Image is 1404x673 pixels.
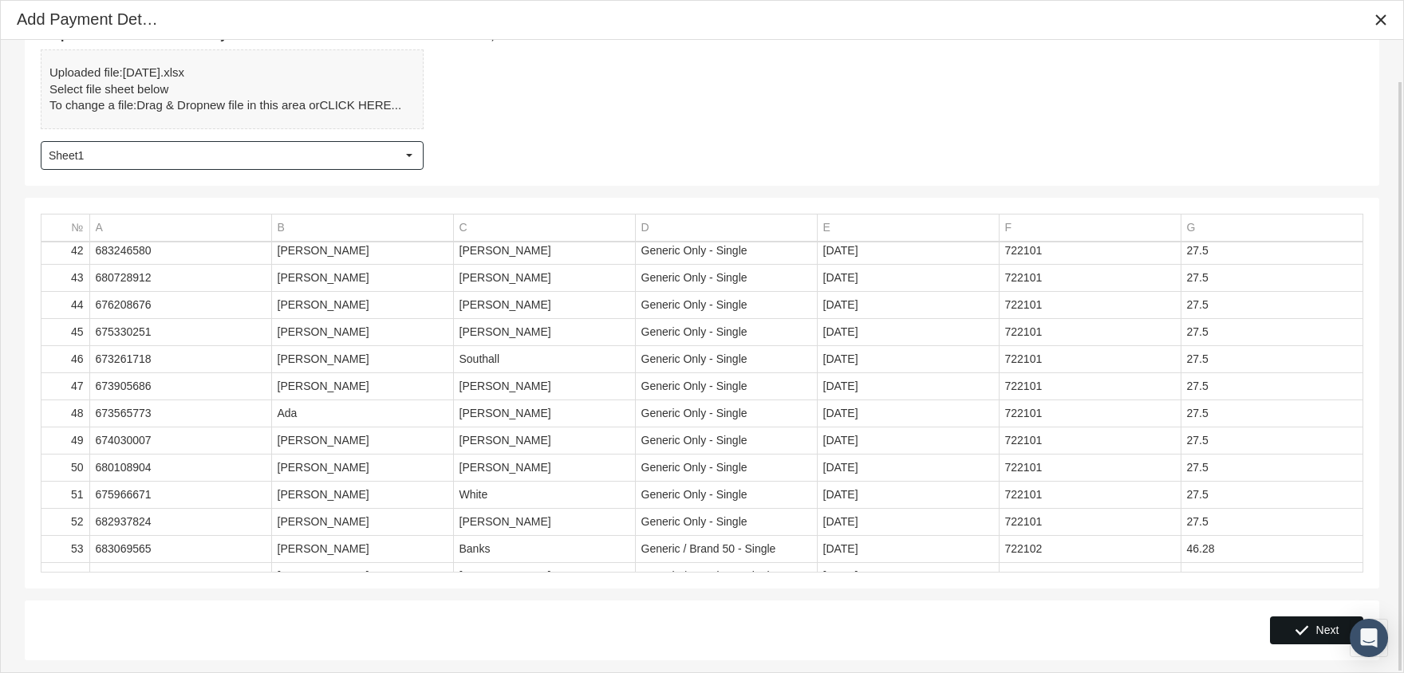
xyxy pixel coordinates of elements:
td: 722101 [999,237,1181,264]
div: E [823,220,830,235]
div: G [1187,220,1196,235]
td: 46.28 [1181,562,1363,589]
td: [DATE] [817,481,999,508]
td: Column № [41,214,89,242]
td: 27.5 [1181,237,1363,264]
td: 27.5 [1181,345,1363,372]
td: [DATE] [817,508,999,535]
div: Close [1367,6,1395,34]
td: [DATE] [817,427,999,454]
td: [PERSON_NAME] [271,427,453,454]
div: Open Intercom Messenger [1350,619,1388,657]
div: C [459,220,467,235]
td: [PERSON_NAME] [271,481,453,508]
div: [DATE].xlsx [49,65,401,81]
td: Generic Only - Single [635,427,817,454]
td: [DATE] [817,264,999,291]
td: Generic Only - Single [635,372,817,399]
td: 722101 [999,291,1181,318]
div: Data grid [41,214,1363,573]
td: 722101 [999,399,1181,427]
td: Generic Only - Single [635,454,817,481]
b: Select file sheet below [49,82,168,96]
td: [DATE] [817,237,999,264]
td: [PERSON_NAME] [453,264,635,291]
td: 673565773 [89,399,271,427]
td: Southall [453,345,635,372]
td: 27.5 [1181,291,1363,318]
td: 51 [41,481,89,508]
td: Ada [271,399,453,427]
td: 722101 [999,264,1181,291]
td: 673261718 [89,345,271,372]
td: 46.28 [1181,535,1363,562]
td: 683246580 [89,237,271,264]
td: 27.5 [1181,318,1363,345]
td: [DATE] [817,372,999,399]
td: [PERSON_NAME] [271,264,453,291]
td: 27.5 [1181,264,1363,291]
td: [PERSON_NAME] [271,291,453,318]
td: [PERSON_NAME] [271,318,453,345]
td: 676208676 [89,291,271,318]
td: [DATE] [817,399,999,427]
td: [DATE] [817,318,999,345]
div: B [278,220,285,235]
td: 27.5 [1181,399,1363,427]
td: 722102 [999,535,1181,562]
td: 674030007 [89,427,271,454]
div: Add Payment Details [17,9,164,30]
td: [PERSON_NAME] [271,237,453,264]
td: 27.5 [1181,508,1363,535]
td: [PERSON_NAME] [271,508,453,535]
td: 675330251 [89,318,271,345]
td: Banks [453,535,635,562]
td: [DATE] [817,454,999,481]
td: 722101 [999,345,1181,372]
td: 673905686 [89,372,271,399]
td: Generic Only - Single [635,318,817,345]
td: 44 [41,291,89,318]
td: 680108904 [89,454,271,481]
td: Generic / Brand 50 - Single [635,562,817,589]
td: [PERSON_NAME] [453,237,635,264]
td: 682937824 [89,508,271,535]
td: [PERSON_NAME] [271,372,453,399]
td: White [453,481,635,508]
td: 722101 [999,481,1181,508]
td: [DATE] [817,562,999,589]
td: 722101 [999,454,1181,481]
td: 46 [41,345,89,372]
td: Column D [635,214,817,242]
td: 675966671 [89,481,271,508]
div: F [1005,220,1012,235]
td: 48 [41,399,89,427]
td: [PERSON_NAME] [453,291,635,318]
td: 27.5 [1181,481,1363,508]
td: 50 [41,454,89,481]
td: 673288040 [89,562,271,589]
td: Generic Only - Single [635,399,817,427]
b: CLICK HERE [320,98,392,112]
td: 27.5 [1181,427,1363,454]
td: 27.5 [1181,454,1363,481]
td: Generic Only - Single [635,481,817,508]
td: Column A [89,214,271,242]
td: [PERSON_NAME] [271,345,453,372]
td: Generic / Brand 50 - Single [635,535,817,562]
div: D [641,220,649,235]
td: Generic Only - Single [635,345,817,372]
td: [PERSON_NAME] [453,562,635,589]
td: [PERSON_NAME] [453,508,635,535]
td: 27.5 [1181,372,1363,399]
div: № [71,220,83,235]
td: [PERSON_NAME] [453,427,635,454]
td: [DATE] [817,535,999,562]
td: Column C [453,214,635,242]
td: [PERSON_NAME] [453,372,635,399]
td: [PERSON_NAME] [271,562,453,589]
td: Generic Only - Single [635,508,817,535]
span: Next [1316,624,1339,636]
b: Uploaded file: [49,65,123,79]
td: 722101 [999,508,1181,535]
